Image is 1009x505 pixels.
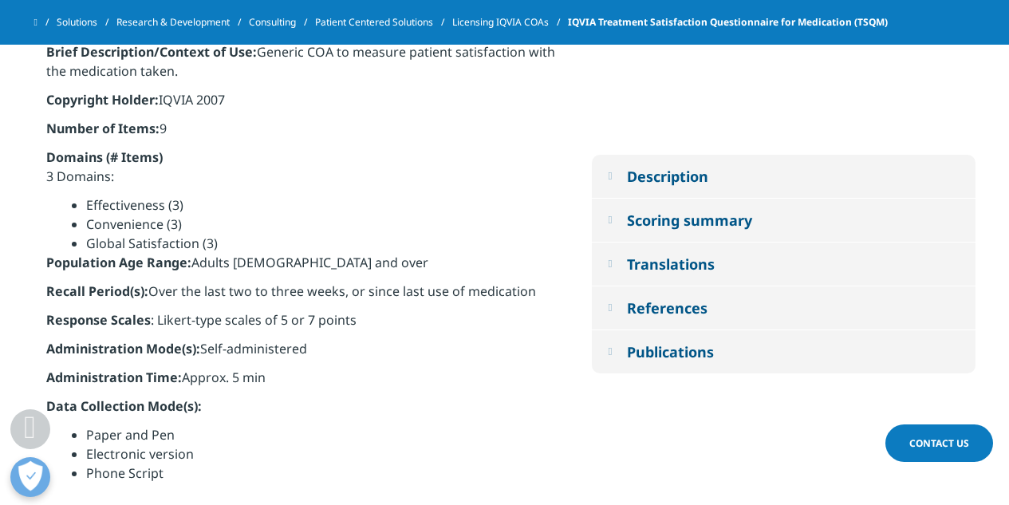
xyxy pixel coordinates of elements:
li: Electronic version [86,444,556,464]
a: Research & Development [116,8,249,37]
li: Global Satisfaction (3) [86,234,556,253]
button: Open Preferences [10,457,50,497]
button: Translations [592,243,975,286]
span: Contact Us [909,436,969,450]
a: Licensing IQVIA COAs [452,8,568,37]
strong: Administration Time: [46,369,182,386]
strong: Recall Period(s): [46,282,148,300]
p: 3 Domains: [46,148,556,195]
a: Consulting [249,8,315,37]
strong: Population Age Range: [46,254,191,271]
p: Adults [DEMOGRAPHIC_DATA] and over [46,253,556,282]
strong: Domains (# Items) [46,148,163,166]
p: Self-administered [46,339,556,368]
div: References [627,298,707,318]
a: Solutions [57,8,116,37]
p: IQVIA 2007 [46,90,556,119]
div: Publications [627,342,714,361]
p: Generic COA to measure patient satisfaction with the medication taken. [46,42,556,90]
button: Scoring summary [592,199,975,242]
strong: Copyright Holder: [46,91,159,108]
li: Phone Script [86,464,556,483]
a: Patient Centered Solutions [315,8,452,37]
strong: Number of Items: [46,120,160,137]
span: IQVIA Treatment Satisfaction Questionnaire for Medication (TSQM) [568,8,888,37]
div: Description [627,167,708,186]
strong: Brief Description/Context of Use: [46,43,257,61]
div: Scoring summary [627,211,752,230]
p: Over the last two to three weeks, or since last use of medication [46,282,556,310]
button: Publications [592,330,975,373]
p: Approx. 5 min [46,368,556,397]
strong: Response Scales [46,311,151,329]
p: 9 [46,119,556,148]
strong: Administration Mode(s): [46,340,200,357]
li: Convenience (3) [86,215,556,234]
li: Paper and Pen [86,425,556,444]
li: Effectiveness (3) [86,195,556,215]
button: Description [592,155,975,198]
a: Contact Us [885,424,993,462]
p: : Likert-type scales of 5 or 7 points [46,310,556,339]
strong: Data Collection Mode(s): [46,397,202,415]
button: References [592,286,975,329]
div: Translations [627,254,715,274]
